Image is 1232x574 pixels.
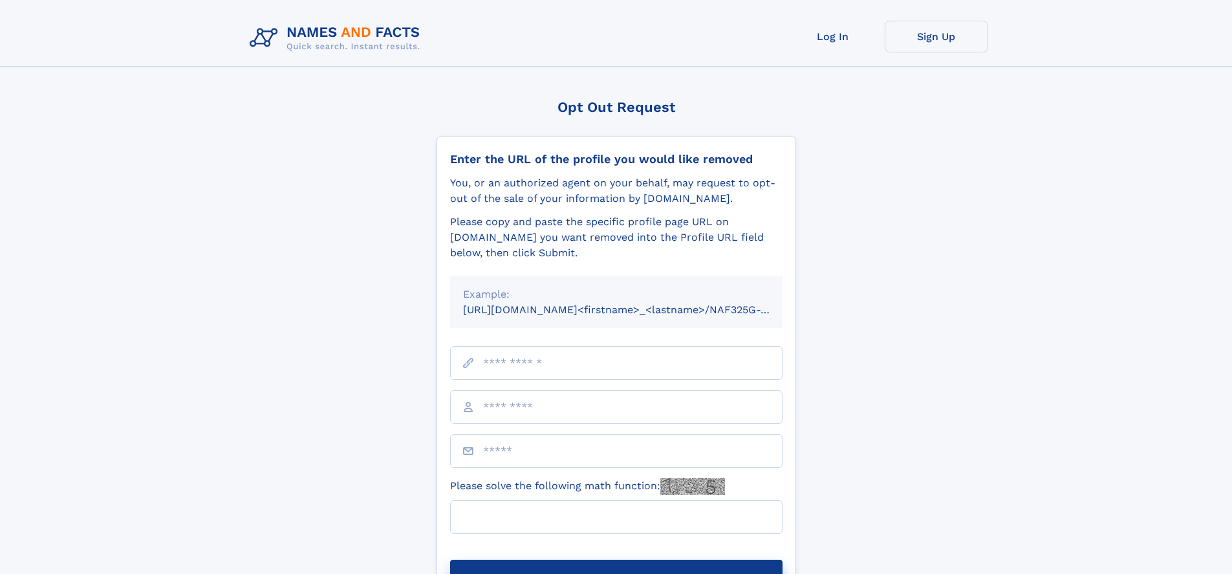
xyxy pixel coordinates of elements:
[781,21,885,52] a: Log In
[437,99,796,115] div: Opt Out Request
[450,152,783,166] div: Enter the URL of the profile you would like removed
[463,287,770,302] div: Example:
[450,214,783,261] div: Please copy and paste the specific profile page URL on [DOMAIN_NAME] you want removed into the Pr...
[244,21,431,56] img: Logo Names and Facts
[450,175,783,206] div: You, or an authorized agent on your behalf, may request to opt-out of the sale of your informatio...
[885,21,988,52] a: Sign Up
[463,304,807,316] small: [URL][DOMAIN_NAME]<firstname>_<lastname>/NAF325G-xxxxxxxx
[450,478,725,495] label: Please solve the following math function:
